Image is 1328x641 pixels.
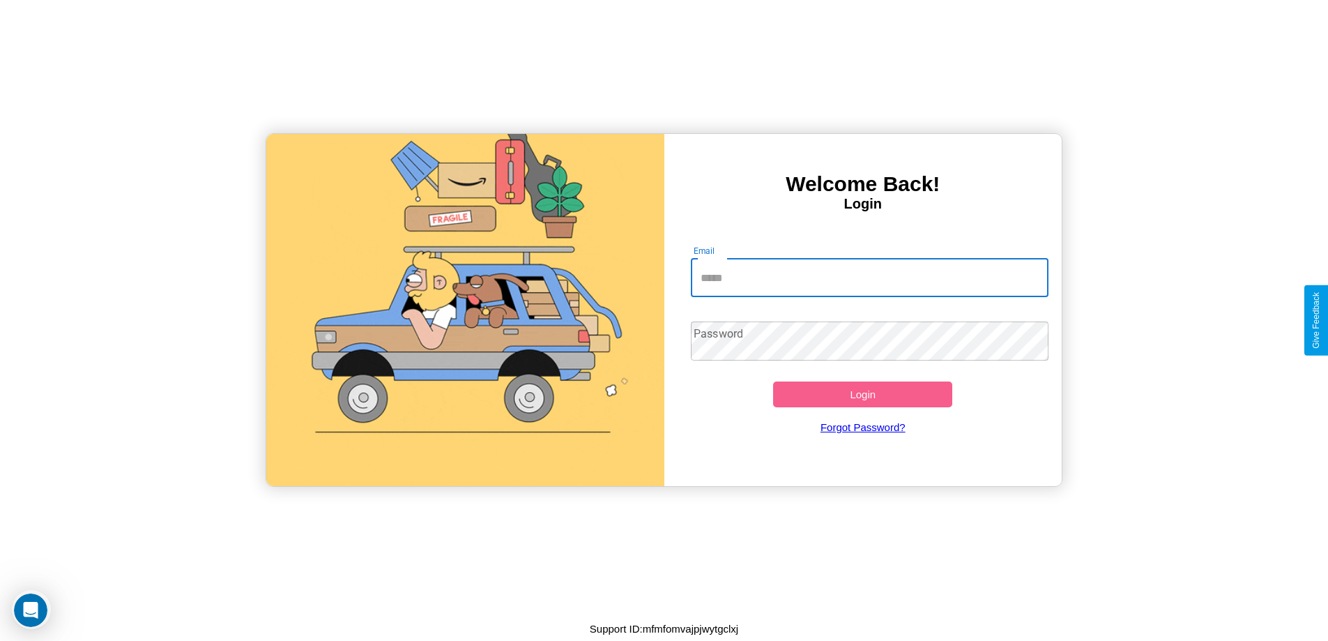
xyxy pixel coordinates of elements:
[590,619,738,638] p: Support ID: mfmfomvajpjwytgclxj
[694,245,715,257] label: Email
[1311,292,1321,349] div: Give Feedback
[684,407,1041,447] a: Forgot Password?
[664,196,1062,212] h4: Login
[664,172,1062,196] h3: Welcome Back!
[14,594,47,627] iframe: Intercom live chat
[266,134,664,486] img: gif
[12,590,51,629] iframe: Intercom live chat discovery launcher
[773,382,952,407] button: Login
